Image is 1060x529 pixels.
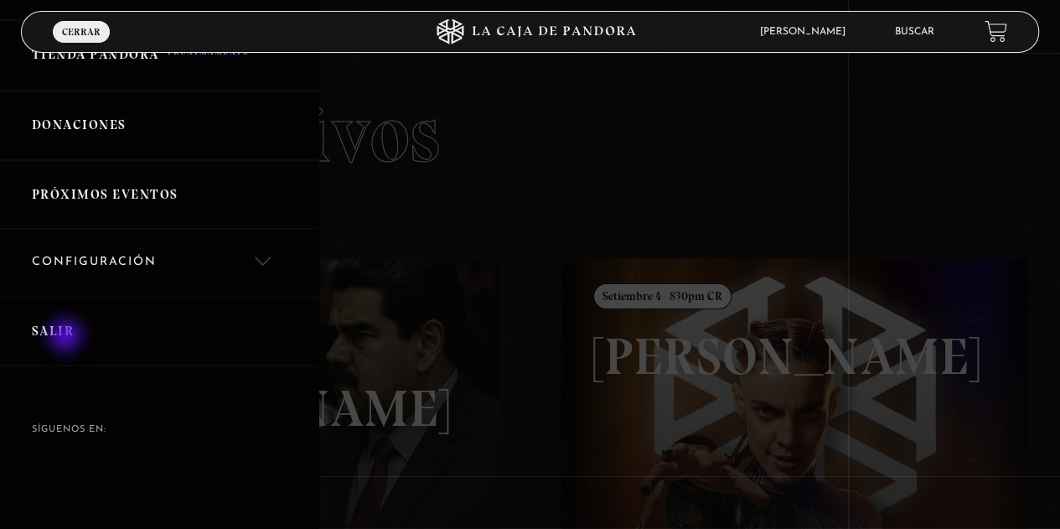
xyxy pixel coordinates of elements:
span: Cerrar [62,27,101,37]
a: View your shopping cart [985,20,1007,43]
span: [PERSON_NAME] [752,27,862,37]
h4: SÍguenos en: [32,425,287,434]
span: Menu [67,41,96,53]
a: Buscar [895,27,934,37]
